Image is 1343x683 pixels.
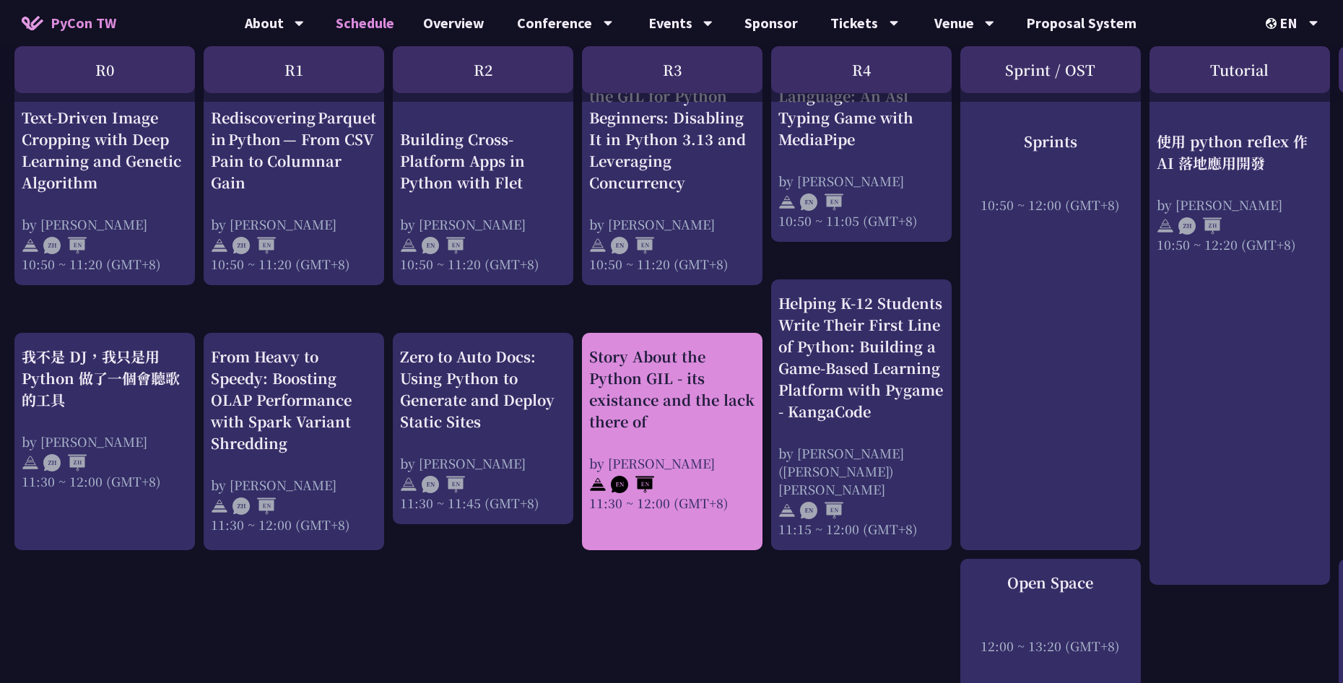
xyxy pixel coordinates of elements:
div: R2 [393,46,573,93]
div: by [PERSON_NAME] [589,215,755,233]
div: 10:50 ~ 12:20 (GMT+8) [1157,235,1323,253]
div: An Introduction to the GIL for Python Beginners: Disabling It in Python 3.13 and Leveraging Concu... [589,64,755,193]
div: by [PERSON_NAME] [211,476,377,494]
img: Locale Icon [1266,18,1280,29]
div: 11:15 ~ 12:00 (GMT+8) [778,520,944,538]
div: 10:50 ~ 11:20 (GMT+8) [589,255,755,273]
img: ZHEN.371966e.svg [232,237,276,254]
img: svg+xml;base64,PHN2ZyB4bWxucz0iaHR0cDovL3d3dy53My5vcmcvMjAwMC9zdmciIHdpZHRoPSIyNCIgaGVpZ2h0PSIyNC... [589,476,607,493]
img: svg+xml;base64,PHN2ZyB4bWxucz0iaHR0cDovL3d3dy53My5vcmcvMjAwMC9zdmciIHdpZHRoPSIyNCIgaGVpZ2h0PSIyNC... [400,237,417,254]
a: From Heavy to Speedy: Boosting OLAP Performance with Spark Variant Shredding by [PERSON_NAME] 11:... [211,346,377,534]
img: ZHZH.38617ef.svg [1178,217,1222,235]
a: Rediscovering Parquet in Python — From CSV Pain to Columnar Gain by [PERSON_NAME] 10:50 ~ 11:20 (... [211,64,377,230]
div: Open Space [968,572,1134,593]
img: svg+xml;base64,PHN2ZyB4bWxucz0iaHR0cDovL3d3dy53My5vcmcvMjAwMC9zdmciIHdpZHRoPSIyNCIgaGVpZ2h0PSIyNC... [211,497,228,515]
div: by [PERSON_NAME] [778,172,944,190]
img: Home icon of PyCon TW 2025 [22,16,43,30]
img: ZHEN.371966e.svg [232,497,276,515]
div: by [PERSON_NAME] [211,215,377,233]
img: svg+xml;base64,PHN2ZyB4bWxucz0iaHR0cDovL3d3dy53My5vcmcvMjAwMC9zdmciIHdpZHRoPSIyNCIgaGVpZ2h0PSIyNC... [211,237,228,254]
div: Sprint / OST [960,46,1141,93]
img: svg+xml;base64,PHN2ZyB4bWxucz0iaHR0cDovL3d3dy53My5vcmcvMjAwMC9zdmciIHdpZHRoPSIyNCIgaGVpZ2h0PSIyNC... [22,454,39,471]
a: 使用 python reflex 作 AI 落地應用開發 by [PERSON_NAME] 10:50 ~ 12:20 (GMT+8) [1157,64,1323,186]
div: by [PERSON_NAME] [22,215,188,233]
div: Helping K-12 Students Write Their First Line of Python: Building a Game-Based Learning Platform w... [778,292,944,422]
a: Building Cross-Platform Apps in Python with Flet by [PERSON_NAME] 10:50 ~ 11:20 (GMT+8) [400,64,566,208]
div: 11:30 ~ 12:00 (GMT+8) [211,515,377,534]
div: Story About the Python GIL - its existance and the lack there of [589,346,755,432]
div: R0 [14,46,195,93]
img: ZHZH.38617ef.svg [43,454,87,471]
span: PyCon TW [51,12,116,34]
div: by [PERSON_NAME] [22,432,188,451]
img: ENEN.5a408d1.svg [611,237,654,254]
div: 10:50 ~ 11:20 (GMT+8) [22,255,188,273]
div: Sprints [968,130,1134,152]
div: 11:30 ~ 12:00 (GMT+8) [22,472,188,490]
div: by [PERSON_NAME] [1157,195,1323,213]
div: by [PERSON_NAME] [400,454,566,472]
img: svg+xml;base64,PHN2ZyB4bWxucz0iaHR0cDovL3d3dy53My5vcmcvMjAwMC9zdmciIHdpZHRoPSIyNCIgaGVpZ2h0PSIyNC... [1157,217,1174,235]
div: 10:50 ~ 11:05 (GMT+8) [778,212,944,230]
div: 我不是 DJ，我只是用 Python 做了一個會聽歌的工具 [22,346,188,411]
div: Zero to Auto Docs: Using Python to Generate and Deploy Static Sites [400,346,566,432]
div: 10:50 ~ 12:00 (GMT+8) [968,195,1134,213]
img: ENEN.5a408d1.svg [611,476,654,493]
div: by [PERSON_NAME] ([PERSON_NAME]) [PERSON_NAME] [778,444,944,498]
a: Story About the Python GIL - its existance and the lack there of by [PERSON_NAME] 11:30 ~ 12:00 (... [589,346,755,512]
div: 11:30 ~ 12:00 (GMT+8) [589,494,755,512]
div: Building Cross-Platform Apps in Python with Flet [400,129,566,193]
div: 11:30 ~ 11:45 (GMT+8) [400,494,566,512]
div: 10:50 ~ 11:20 (GMT+8) [400,255,566,273]
div: 10:50 ~ 11:20 (GMT+8) [211,255,377,273]
div: Rediscovering Parquet in Python — From CSV Pain to Columnar Gain [211,107,377,193]
div: R1 [204,46,384,93]
div: by [PERSON_NAME] [589,454,755,472]
a: Open Space 12:00 ~ 13:20 (GMT+8) [968,572,1134,655]
img: ENEN.5a408d1.svg [800,193,843,211]
a: 我不是 DJ，我只是用 Python 做了一個會聽歌的工具 by [PERSON_NAME] 11:30 ~ 12:00 (GMT+8) [22,346,188,490]
img: ENEN.5a408d1.svg [422,476,465,493]
a: PyCon TW [7,5,131,41]
div: R4 [771,46,952,93]
div: 使用 python reflex 作 AI 落地應用開發 [1157,130,1323,173]
a: Text-Driven Image Cropping with Deep Learning and Genetic Algorithm by [PERSON_NAME] 10:50 ~ 11:2... [22,64,188,230]
img: svg+xml;base64,PHN2ZyB4bWxucz0iaHR0cDovL3d3dy53My5vcmcvMjAwMC9zdmciIHdpZHRoPSIyNCIgaGVpZ2h0PSIyNC... [22,237,39,254]
img: svg+xml;base64,PHN2ZyB4bWxucz0iaHR0cDovL3d3dy53My5vcmcvMjAwMC9zdmciIHdpZHRoPSIyNCIgaGVpZ2h0PSIyNC... [589,237,607,254]
a: Spell it with Sign Language: An Asl Typing Game with MediaPipe by [PERSON_NAME] 10:50 ~ 11:05 (GM... [778,64,944,230]
img: ENEN.5a408d1.svg [800,502,843,519]
div: Text-Driven Image Cropping with Deep Learning and Genetic Algorithm [22,107,188,193]
img: svg+xml;base64,PHN2ZyB4bWxucz0iaHR0cDovL3d3dy53My5vcmcvMjAwMC9zdmciIHdpZHRoPSIyNCIgaGVpZ2h0PSIyNC... [778,502,796,519]
a: Zero to Auto Docs: Using Python to Generate and Deploy Static Sites by [PERSON_NAME] 11:30 ~ 11:4... [400,346,566,512]
div: Tutorial [1149,46,1330,93]
div: From Heavy to Speedy: Boosting OLAP Performance with Spark Variant Shredding [211,346,377,454]
img: svg+xml;base64,PHN2ZyB4bWxucz0iaHR0cDovL3d3dy53My5vcmcvMjAwMC9zdmciIHdpZHRoPSIyNCIgaGVpZ2h0PSIyNC... [778,193,796,211]
img: ENEN.5a408d1.svg [422,237,465,254]
img: ZHEN.371966e.svg [43,237,87,254]
a: Helping K-12 Students Write Their First Line of Python: Building a Game-Based Learning Platform w... [778,292,944,538]
a: An Introduction to the GIL for Python Beginners: Disabling It in Python 3.13 and Leveraging Concu... [589,64,755,273]
div: 12:00 ~ 13:20 (GMT+8) [968,637,1134,655]
img: svg+xml;base64,PHN2ZyB4bWxucz0iaHR0cDovL3d3dy53My5vcmcvMjAwMC9zdmciIHdpZHRoPSIyNCIgaGVpZ2h0PSIyNC... [400,476,417,493]
div: Spell it with Sign Language: An Asl Typing Game with MediaPipe [778,64,944,150]
div: by [PERSON_NAME] [400,215,566,233]
div: R3 [582,46,762,93]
